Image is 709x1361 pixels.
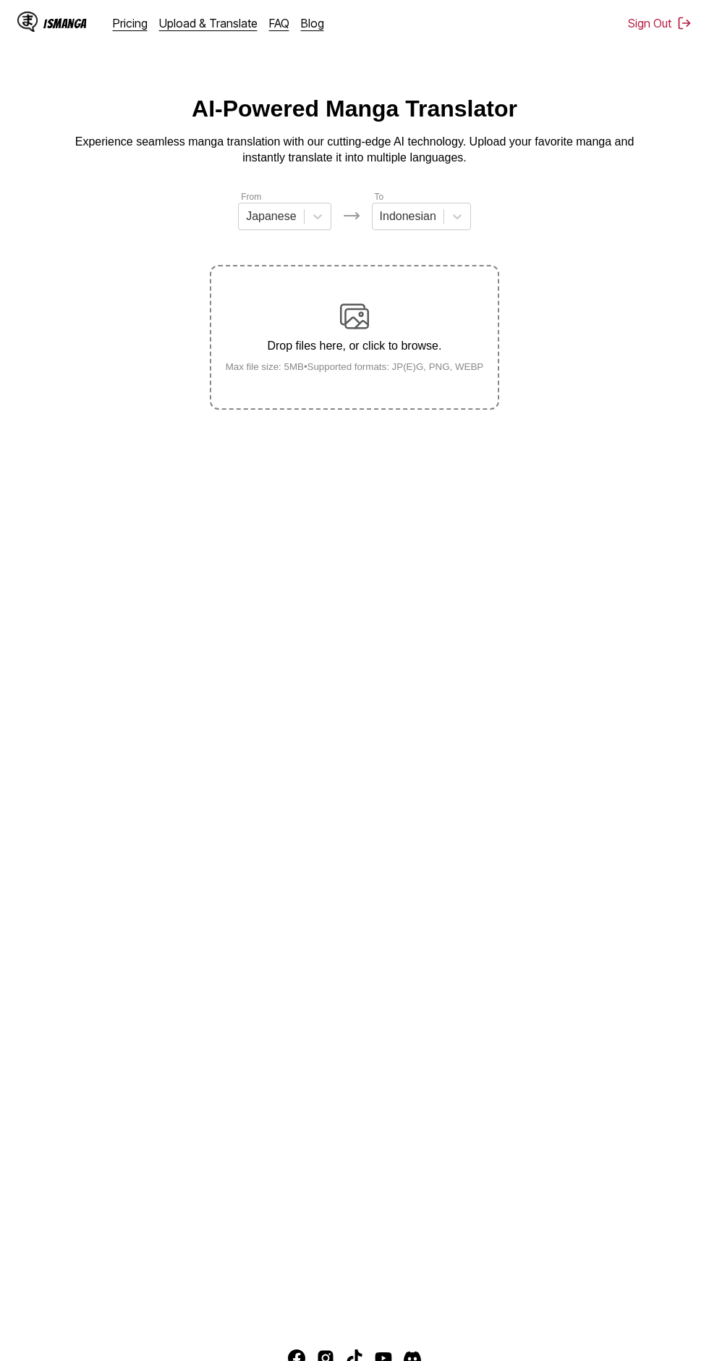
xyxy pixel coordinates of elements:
img: Languages icon [343,207,360,224]
label: To [375,192,384,202]
img: Sign out [677,16,692,30]
p: Experience seamless manga translation with our cutting-edge AI technology. Upload your favorite m... [65,134,644,167]
a: FAQ [269,16,289,30]
h1: AI-Powered Manga Translator [192,96,517,122]
p: Drop files here, or click to browse. [214,340,496,353]
small: Max file size: 5MB • Supported formats: JP(E)G, PNG, WEBP [214,361,496,372]
img: IsManga Logo [17,12,38,32]
a: Blog [301,16,324,30]
a: IsManga LogoIsManga [17,12,113,35]
label: From [241,192,261,202]
div: IsManga [43,17,87,30]
a: Pricing [113,16,148,30]
button: Sign Out [628,16,692,30]
a: Upload & Translate [159,16,258,30]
